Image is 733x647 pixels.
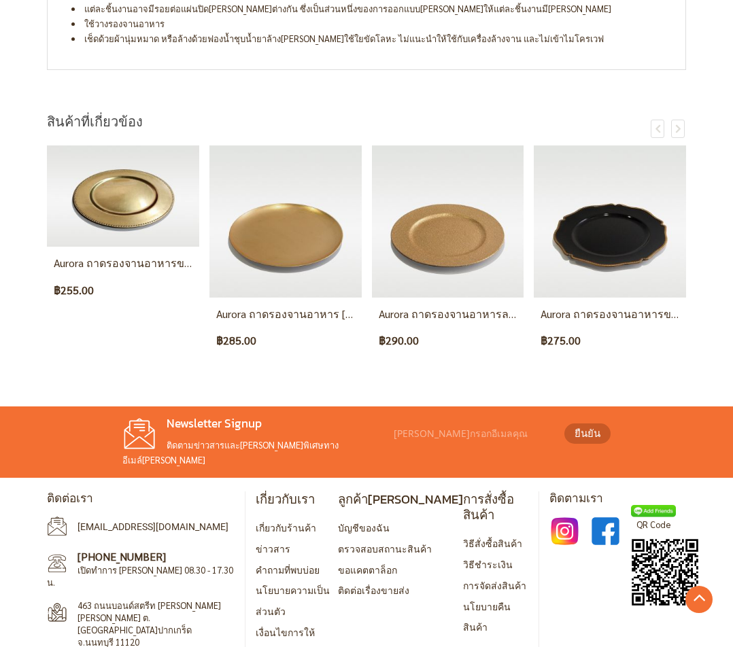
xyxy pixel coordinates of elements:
[47,237,199,249] a: charger plates, plastic plates, dinner plates, plastic food plates, hard plastic dinner plates, s...
[463,558,513,570] a: วิธีชำระเงิน
[78,549,166,563] a: [PHONE_NUMBER]
[338,542,432,555] a: ตรวจสอบสถานะสินค้า
[216,332,256,350] span: ฿285.00
[379,332,419,350] span: ฿290.00
[216,307,422,321] a: Aurora ถาดรองจานอาหาร [PERSON_NAME]
[209,145,362,298] img: charger plates, plastic plates, dinner plates, plastic food plates, hard plastic dinner plates, g...
[209,288,362,300] a: charger plates, plastic plates, dinner plates, plastic food plates, hard plastic dinner plates, g...
[338,584,409,596] a: ติดต่อเรื่องขายส่ง
[122,417,388,432] h4: Newsletter Signup
[47,145,199,247] img: charger plates, plastic plates, dinner plates, plastic food plates, hard plastic dinner plates, s...
[631,517,676,532] p: QR Code
[463,491,528,523] h4: การสั่งซื้อสินค้า
[379,307,615,321] a: Aurora ถาดรองจานอาหารลายงา [PERSON_NAME]
[122,438,388,467] p: ติดตามข่าวสารและ[PERSON_NAME]พิเศษทางอีเมล์[PERSON_NAME]
[534,288,686,300] a: charger plates, plastic plates, dinner plates, plastic food plates, hard plastic dinner plates, b...
[463,579,526,591] a: การจัดส่งสินค้า
[256,542,290,555] a: ข่าวสาร
[651,120,664,138] div: prev
[78,521,228,532] a: [EMAIL_ADDRESS][DOMAIN_NAME]
[372,288,524,300] a: charger plates, plastic plates, dinner plates, plastic food plates, hard plastic dinner plates, g...
[463,600,511,633] a: นโยบายคืนสินค้า
[541,332,581,350] span: ฿275.00
[685,586,713,613] a: Go to Top
[338,521,390,534] a: บัญชีของฉัน
[534,145,686,298] img: charger plates, plastic plates, dinner plates, plastic food plates, hard plastic dinner plates, b...
[564,423,611,444] button: ยืนยัน
[54,256,302,270] a: Aurora ถาดรองจานอาหารขอบหมุด [PERSON_NAME]
[256,584,330,617] a: นโยบายความเป็นส่วนตัว
[575,425,600,441] span: ยืนยัน
[47,564,233,588] span: เปิดทำการ [PERSON_NAME] 08.30 - 17.30 น.
[338,563,397,576] a: ขอแคตตาล็อก
[463,537,522,549] a: วิธีสั่งซื้อสินค้า
[71,16,672,31] li: ใช้วางรองจานอาหาร
[47,111,143,132] span: สินค้าที่เกี่ยวข้อง
[549,491,686,506] h4: ติดตามเรา
[372,145,524,298] img: charger plates, plastic plates, dinner plates, plastic food plates, hard plastic dinner plates, g...
[256,491,338,507] h4: เกี่ยวกับเรา
[671,120,685,138] div: next
[54,281,94,300] span: ฿255.00
[338,491,463,507] h4: ลูกค้า[PERSON_NAME]
[47,491,235,506] h4: ติดต่อเรา
[256,563,320,576] a: คำถามที่พบบ่อย
[256,521,316,534] a: เกี่ยวกับร้านค้า
[71,1,672,16] li: แต่ละชิ้นงานอาจมีรอยต่อแผ่นปิด[PERSON_NAME]ต่างกัน ซึ่งเป็นส่วนหนึ่งของการออกแบบ[PERSON_NAME]ให้แ...
[71,31,672,46] li: เช็ดด้วยผ้านุ่มหมาด หรือล้างด้วยฟองน้ำชุบน้ำยาล้าง[PERSON_NAME]ใช้ใยขัดโลหะ ไม่แนะนำให้ใช้กับเครื...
